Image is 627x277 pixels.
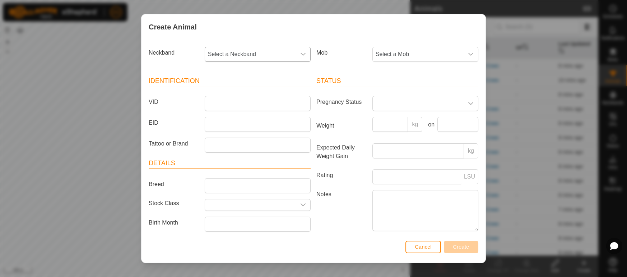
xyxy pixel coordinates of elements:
[313,190,370,231] label: Notes
[313,143,370,161] label: Expected Daily Weight Gain
[316,76,478,86] header: Status
[461,169,478,184] p-inputgroup-addon: LSU
[444,241,478,253] button: Create
[313,169,370,181] label: Rating
[313,117,370,135] label: Weight
[373,47,464,61] span: Select a Mob
[146,138,202,150] label: Tattoo or Brand
[296,199,310,211] div: dropdown trigger
[405,241,441,253] button: Cancel
[146,117,202,129] label: EID
[464,143,478,158] p-inputgroup-addon: kg
[205,47,296,61] span: Select a Neckband
[408,117,422,132] p-inputgroup-addon: kg
[146,47,202,59] label: Neckband
[313,47,370,59] label: Mob
[146,178,202,190] label: Breed
[464,96,478,111] div: dropdown trigger
[146,96,202,108] label: VID
[425,120,435,129] label: on
[146,199,202,208] label: Stock Class
[464,47,478,61] div: dropdown trigger
[149,158,311,168] header: Details
[296,47,310,61] div: dropdown trigger
[313,96,370,108] label: Pregnancy Status
[453,244,469,250] span: Create
[146,217,202,229] label: Birth Month
[149,22,197,32] span: Create Animal
[149,76,311,86] header: Identification
[146,237,202,246] label: Age
[415,244,432,250] span: Cancel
